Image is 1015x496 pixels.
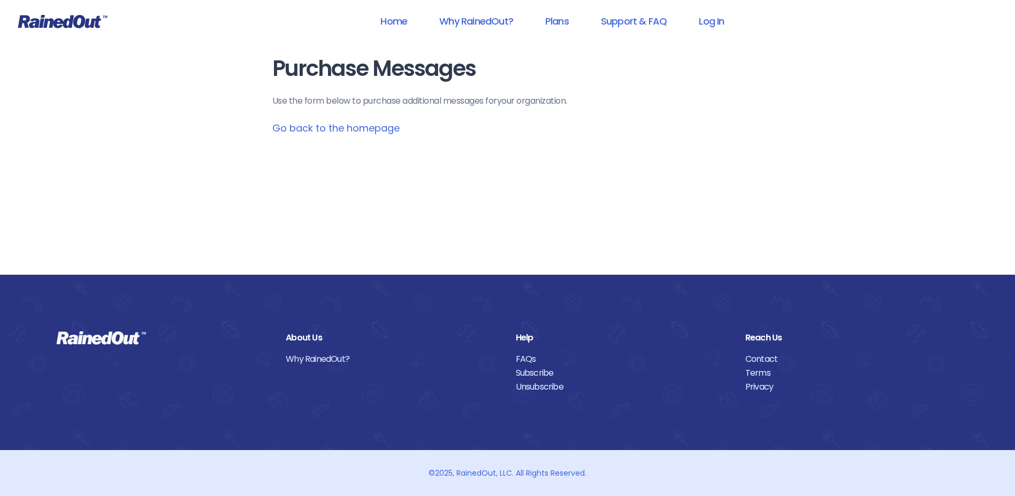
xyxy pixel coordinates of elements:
[516,331,729,345] div: Help
[272,121,400,135] a: Go back to the homepage
[516,380,729,394] a: Unsubscribe
[745,352,959,366] a: Contact
[587,9,681,33] a: Support & FAQ
[685,9,738,33] a: Log In
[367,9,421,33] a: Home
[531,9,583,33] a: Plans
[425,9,527,33] a: Why RainedOut?
[286,352,499,366] a: Why RainedOut?
[272,57,743,81] h1: Purchase Messages
[745,366,959,380] a: Terms
[516,366,729,380] a: Subscribe
[272,95,743,107] p: Use the form below to purchase additional messages for your organization .
[745,331,959,345] div: Reach Us
[516,352,729,366] a: FAQs
[745,380,959,394] a: Privacy
[286,331,499,345] div: About Us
